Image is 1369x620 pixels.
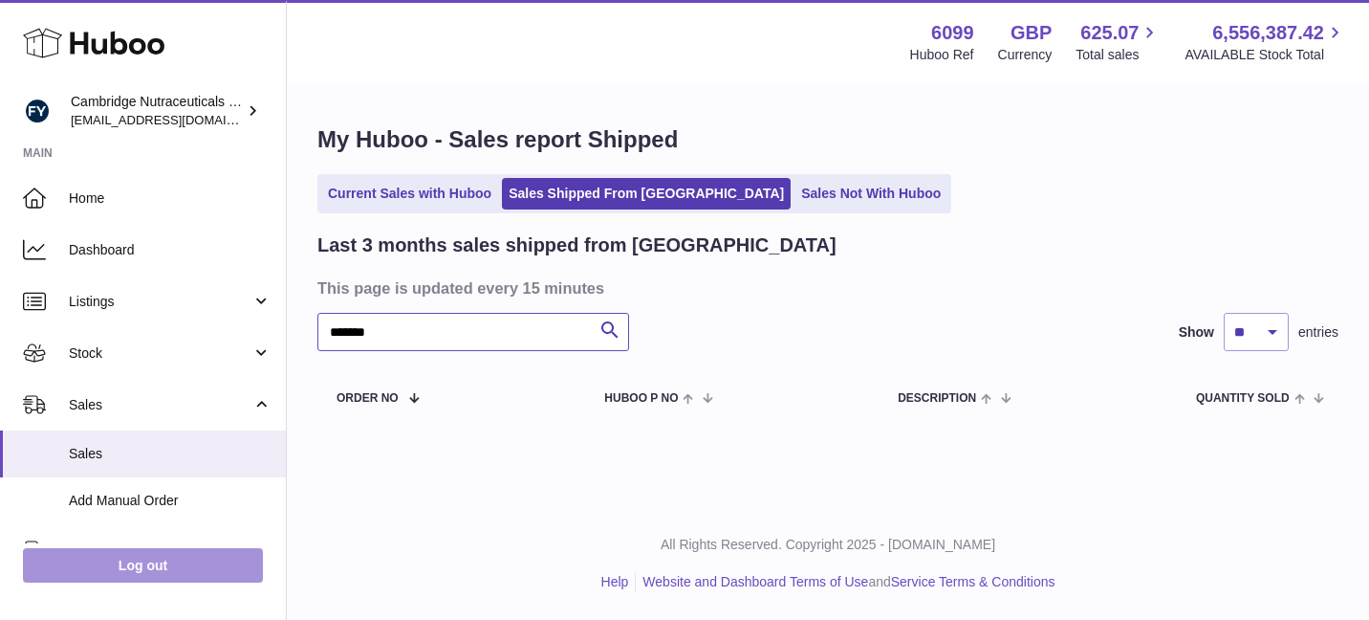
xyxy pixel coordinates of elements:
h1: My Huboo - Sales report Shipped [317,124,1338,155]
span: Sales [69,396,251,414]
h2: Last 3 months sales shipped from [GEOGRAPHIC_DATA] [317,232,837,258]
div: Currency [998,46,1053,64]
span: Sales [69,445,272,463]
span: Huboo P no [604,392,678,405]
a: Sales Not With Huboo [794,178,947,210]
a: Log out [23,548,263,583]
div: Cambridge Nutraceuticals Ltd [71,93,243,129]
p: All Rights Reserved. Copyright 2025 - [DOMAIN_NAME] [302,536,1354,554]
a: Website and Dashboard Terms of Use [642,574,868,589]
a: Sales Shipped From [GEOGRAPHIC_DATA] [502,178,791,210]
span: Listings [69,293,251,311]
span: Orders [69,541,251,559]
span: Quantity Sold [1196,392,1290,405]
span: Total sales [1076,46,1161,64]
span: [EMAIL_ADDRESS][DOMAIN_NAME] [71,112,281,127]
span: Description [898,392,976,405]
span: entries [1298,323,1338,342]
span: 625.07 [1080,20,1139,46]
span: Stock [69,344,251,363]
label: Show [1179,323,1214,342]
span: AVAILABLE Stock Total [1184,46,1346,64]
a: 6,556,387.42 AVAILABLE Stock Total [1184,20,1346,64]
span: Add Manual Order [69,492,272,510]
a: 625.07 Total sales [1076,20,1161,64]
span: Order No [337,392,399,405]
li: and [636,573,1054,591]
img: huboo@camnutra.com [23,97,52,125]
a: Current Sales with Huboo [321,178,498,210]
strong: GBP [1010,20,1052,46]
div: Huboo Ref [910,46,974,64]
span: Home [69,189,272,208]
strong: 6099 [931,20,974,46]
h3: This page is updated every 15 minutes [317,277,1334,299]
a: Help [601,574,629,589]
a: Service Terms & Conditions [891,574,1055,589]
span: Dashboard [69,241,272,259]
span: 6,556,387.42 [1212,20,1324,46]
